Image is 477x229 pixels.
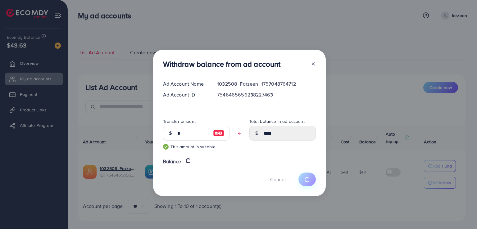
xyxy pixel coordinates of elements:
span: Balance: [163,158,183,165]
div: Ad Account ID [158,91,212,98]
div: 1032508_Farzeen_1757048764712 [212,80,320,88]
div: Ad Account Name [158,80,212,88]
label: Total balance in ad account [249,118,305,124]
img: image [213,129,224,137]
small: This amount is suitable [163,144,229,150]
button: Cancel [262,173,293,186]
div: 7546465656238227463 [212,91,320,98]
label: Transfer amount [163,118,196,124]
iframe: Chat [451,201,472,224]
span: Cancel [270,176,286,183]
h3: Withdraw balance from ad account [163,60,281,69]
img: guide [163,144,169,150]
